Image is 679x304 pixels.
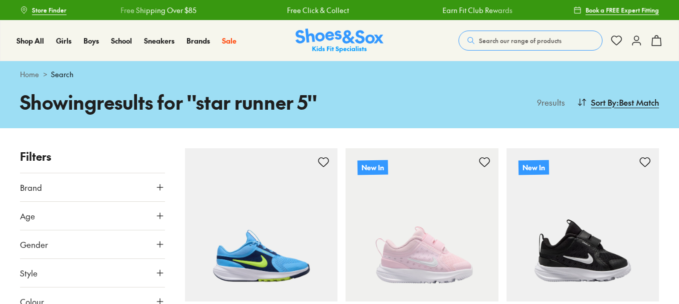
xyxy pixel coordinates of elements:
span: Gender [20,238,48,250]
span: Search [51,69,73,80]
a: Book a FREE Expert Fitting [573,1,659,19]
a: Earn Fit Club Rewards [442,5,512,16]
p: New In [357,160,388,175]
span: Book a FREE Expert Fitting [585,6,659,15]
span: Sort By [591,96,616,108]
button: Brand [20,173,165,201]
span: Store Finder [32,6,66,15]
a: Shop All [16,36,44,46]
a: Shoes & Sox [295,29,383,53]
span: Style [20,267,37,279]
span: Age [20,210,35,222]
button: Search our range of products [458,31,602,51]
a: Girls [56,36,71,46]
p: New In [518,160,548,175]
button: Age [20,202,165,230]
a: Free Shipping Over $85 [120,5,196,16]
a: Sneakers [144,36,174,46]
a: Free Click & Collect [287,5,349,16]
span: : Best Match [616,96,659,108]
p: 9 results [533,96,565,108]
a: Sale [222,36,236,46]
a: Home [20,69,39,80]
h1: Showing results for " star runner 5 " [20,88,339,116]
a: New In [345,148,498,301]
button: Sort By:Best Match [577,91,659,113]
span: Search our range of products [479,36,561,45]
button: Gender [20,230,165,258]
a: School [111,36,132,46]
p: Filters [20,148,165,165]
button: Style [20,259,165,287]
a: Boys [83,36,99,46]
a: Store Finder [20,1,66,19]
a: Brands [186,36,210,46]
a: New In [506,148,659,301]
img: SNS_Logo_Responsive.svg [295,29,383,53]
div: > [20,69,659,80]
span: Brand [20,181,42,193]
